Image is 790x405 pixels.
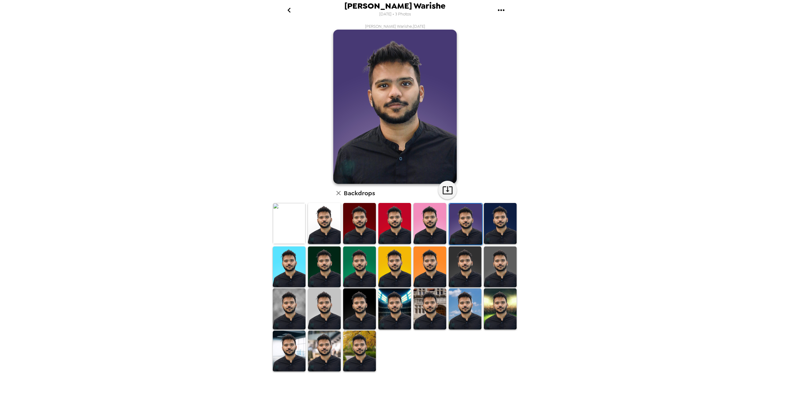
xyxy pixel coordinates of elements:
[333,30,457,184] img: user
[344,188,375,198] h6: Backdrops
[365,23,425,30] span: [PERSON_NAME] Warishe , [DATE]
[379,10,411,19] span: [DATE] • 3 Photos
[273,203,306,244] img: Original
[344,2,446,10] span: [PERSON_NAME] Warishe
